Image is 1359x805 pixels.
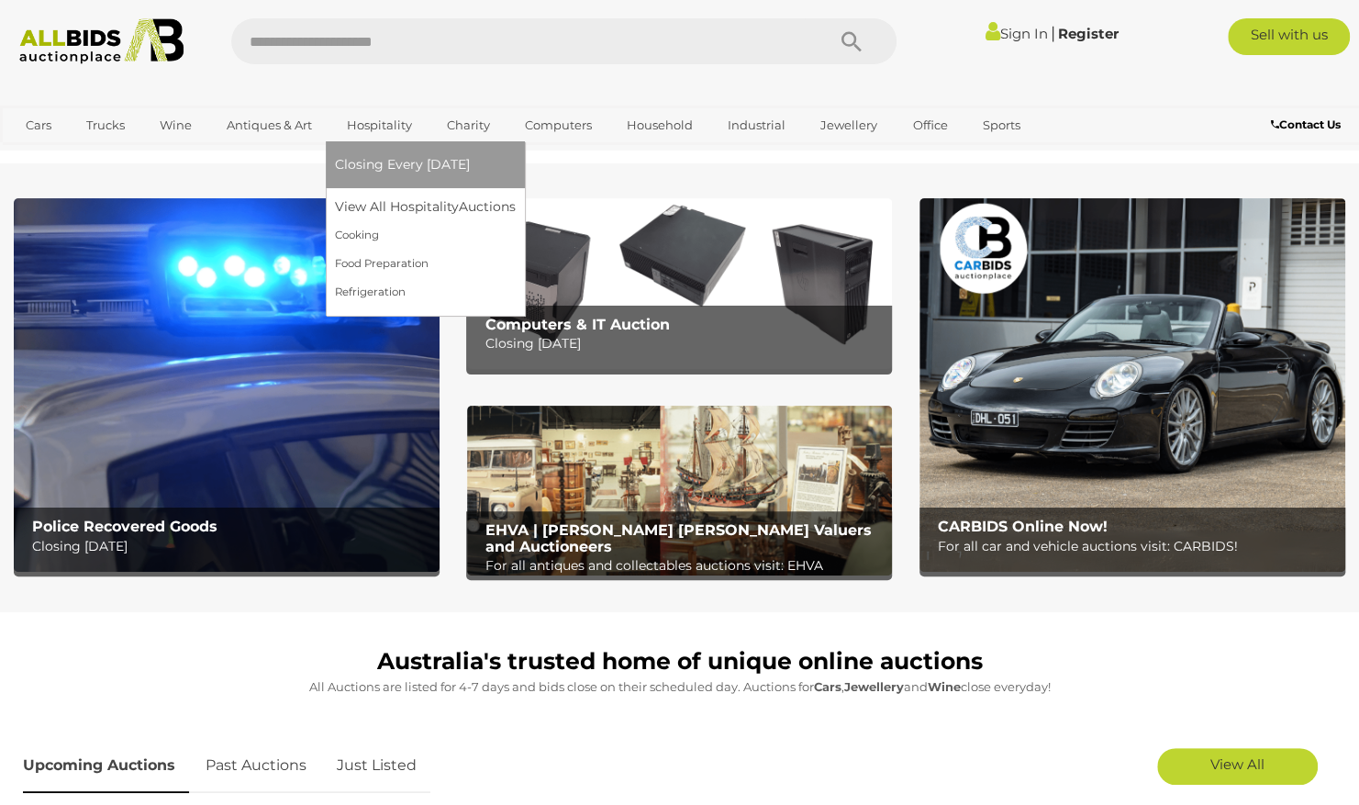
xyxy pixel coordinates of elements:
[467,198,893,368] a: Computers & IT Auction Computers & IT Auction Closing [DATE]
[192,739,320,793] a: Past Auctions
[938,535,1336,558] p: For all car and vehicle auctions visit: CARBIDS!
[14,110,63,140] a: Cars
[919,198,1345,571] img: CARBIDS Online Now!
[814,679,841,694] strong: Cars
[485,316,669,333] b: Computers & IT Auction
[716,110,797,140] a: Industrial
[467,198,893,368] img: Computers & IT Auction
[1210,755,1264,773] span: View All
[808,110,889,140] a: Jewellery
[1271,117,1341,131] b: Contact Us
[919,198,1345,571] a: CARBIDS Online Now! CARBIDS Online Now! For all car and vehicle auctions visit: CARBIDS!
[32,535,430,558] p: Closing [DATE]
[1271,115,1345,135] a: Contact Us
[938,518,1108,535] b: CARBIDS Online Now!
[14,198,440,571] a: Police Recovered Goods Police Recovered Goods Closing [DATE]
[1058,25,1119,42] a: Register
[900,110,959,140] a: Office
[14,198,440,571] img: Police Recovered Goods
[215,110,324,140] a: Antiques & Art
[485,521,871,555] b: EHVA | [PERSON_NAME] [PERSON_NAME] Valuers and Auctioneers
[23,649,1336,675] h1: Australia's trusted home of unique online auctions
[844,679,904,694] strong: Jewellery
[23,676,1336,698] p: All Auctions are listed for 4-7 days and bids close on their scheduled day. Auctions for , and cl...
[14,141,168,172] a: [GEOGRAPHIC_DATA]
[467,406,893,576] a: EHVA | Evans Hastings Valuers and Auctioneers EHVA | [PERSON_NAME] [PERSON_NAME] Valuers and Auct...
[928,679,961,694] strong: Wine
[1051,23,1055,43] span: |
[1228,18,1350,55] a: Sell with us
[1157,748,1318,785] a: View All
[485,554,883,577] p: For all antiques and collectables auctions visit: EHVA
[805,18,897,64] button: Search
[335,110,424,140] a: Hospitality
[23,739,189,793] a: Upcoming Auctions
[32,518,217,535] b: Police Recovered Goods
[10,18,194,64] img: Allbids.com.au
[970,110,1031,140] a: Sports
[467,406,893,576] img: EHVA | Evans Hastings Valuers and Auctioneers
[435,110,502,140] a: Charity
[323,739,430,793] a: Just Listed
[615,110,705,140] a: Household
[485,332,883,355] p: Closing [DATE]
[513,110,604,140] a: Computers
[148,110,204,140] a: Wine
[986,25,1048,42] a: Sign In
[74,110,137,140] a: Trucks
